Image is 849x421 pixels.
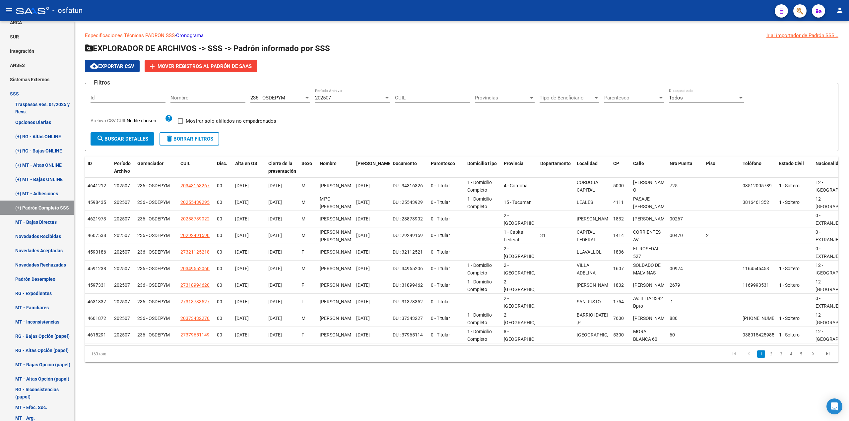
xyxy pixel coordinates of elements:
[728,350,741,358] a: go to first page
[301,266,305,271] span: M
[137,299,170,304] span: 236 - OSDEPYM
[268,266,282,271] span: [DATE]
[165,136,213,142] span: Borrar Filtros
[504,183,528,188] span: 4 - Cordoba
[301,299,304,304] span: F
[88,233,106,238] span: 4607538
[85,60,140,72] button: Exportar CSV
[393,216,423,221] span: DU : 28873902
[467,329,492,342] span: 1 - Domicilio Completo
[504,263,549,275] span: 2 - [GEOGRAPHIC_DATA]
[779,316,800,321] span: 1 - Soltero
[176,32,204,38] a: Cronograma
[796,348,806,360] li: page 5
[114,233,130,238] span: 202507
[577,263,596,275] span: VILLA ADELINA
[114,216,130,221] span: 202507
[577,180,598,193] span: CORDOBA CAPITAL
[320,229,355,242] span: [PERSON_NAME] [PERSON_NAME]
[268,161,296,174] span: Cierre de la presentación
[766,32,838,39] div: Ir al importador de Padrón SSS...
[317,156,354,178] datatable-header-cell: Nombre
[633,216,669,221] span: [PERSON_NAME]
[217,199,230,206] div: 00
[706,161,715,166] span: Piso
[90,63,134,69] span: Exportar CSV
[217,331,230,339] div: 00
[356,316,370,321] span: [DATE]
[235,233,249,238] span: [DATE]
[88,200,106,205] span: 4598435
[467,263,492,275] span: 1 - Domicilio Completo
[268,183,282,188] span: [DATE]
[88,161,92,166] span: ID
[743,182,774,190] div: 03512005789
[137,233,170,238] span: 236 - OSDEPYM
[465,156,501,178] datatable-header-cell: DomicilioTipo
[393,183,423,188] span: DU : 34316326
[577,229,596,242] span: CAPITAL FEDERAL
[217,248,230,256] div: 00
[88,282,106,288] span: 4597331
[235,332,249,337] span: [DATE]
[145,60,257,72] button: Mover registros al PADRÓN de SAAS
[826,398,842,414] div: Open Intercom Messenger
[393,200,423,205] span: DU : 25543929
[180,216,210,221] span: 20288739022
[740,156,776,178] datatable-header-cell: Teléfono
[235,200,249,205] span: [DATE]
[250,95,285,101] span: 236 - OSDEPYM
[180,282,210,288] span: 27318994620
[633,196,669,209] span: PASAJE [PERSON_NAME]
[787,350,795,358] a: 4
[703,156,740,178] datatable-header-cell: Piso
[467,312,492,325] span: 1 - Domicilio Completo
[354,156,390,178] datatable-header-cell: Fecha Nac.
[540,161,571,166] span: Departamento
[431,183,450,188] span: 0 - Titular
[816,229,847,250] span: 0 - EXTRANJERO DESCONOCIDO
[114,266,130,271] span: 202507
[135,156,178,178] datatable-header-cell: Gerenciador
[301,200,305,205] span: M
[670,331,701,339] div: 60
[235,249,249,255] span: [DATE]
[766,348,776,360] li: page 2
[604,95,658,101] span: Parentesco
[431,282,450,288] span: 0 - Titular
[268,299,282,304] span: [DATE]
[85,156,111,178] datatable-header-cell: ID
[779,282,800,288] span: 1 - Soltero
[574,156,611,178] datatable-header-cell: Localidad
[743,331,774,339] div: 0380154259850
[630,156,667,178] datatable-header-cell: Calle
[320,316,355,321] span: [PERSON_NAME]
[577,282,612,288] span: [PERSON_NAME]
[743,199,774,206] div: 3816461352
[137,316,170,321] span: 236 - OSDEPYM
[301,216,305,221] span: M
[356,161,393,166] span: [PERSON_NAME].
[85,32,838,39] p: -
[320,282,355,288] span: [PERSON_NAME]
[217,265,230,272] div: 00
[235,216,249,221] span: [DATE]
[743,161,761,166] span: Teléfono
[114,161,131,174] span: Período Archivo
[428,156,465,178] datatable-header-cell: Parentesco
[504,229,524,242] span: 1 - Capital Federal
[320,249,355,255] span: [PERSON_NAME]
[178,156,214,178] datatable-header-cell: CUIL
[633,282,669,288] span: [PERSON_NAME]
[268,233,282,238] span: [DATE]
[137,216,170,221] span: 236 - OSDEPYM
[743,265,774,272] div: 1164545453
[52,3,83,18] span: - osfatun
[504,161,524,166] span: Provincia
[85,44,330,53] span: EXPLORADOR DE ARCHIVOS -> SSS -> Padrón informado por SSS
[356,332,370,337] span: [DATE]
[431,316,450,321] span: 0 - Titular
[670,298,701,306] div: :1
[633,180,671,193] span: [PERSON_NAME]?O
[301,282,304,288] span: F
